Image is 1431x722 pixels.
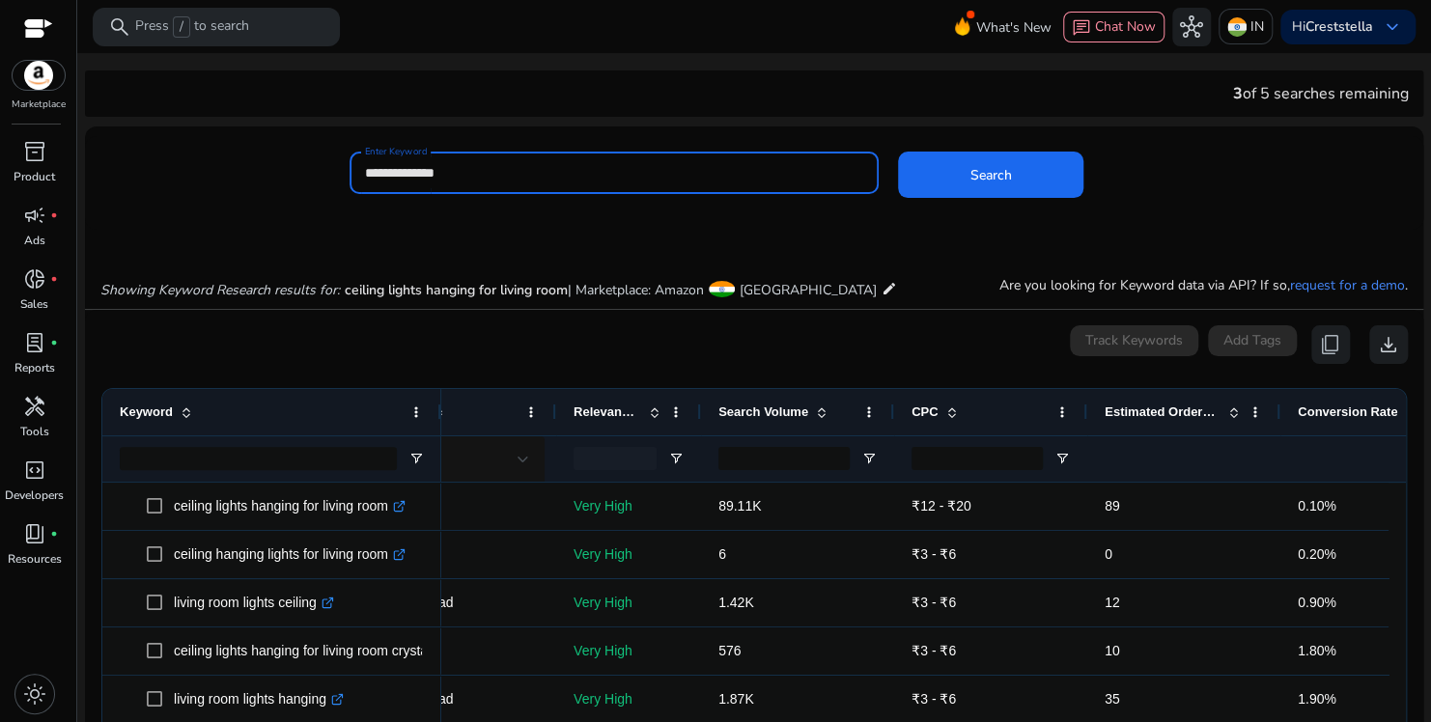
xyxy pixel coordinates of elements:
p: living room lights ceiling [174,583,334,623]
span: ₹3 - ₹6 [912,643,956,658]
span: search [108,15,131,39]
span: 35 [1105,691,1120,707]
p: Very High [574,680,684,719]
p: Product [14,168,55,185]
span: lab_profile [23,331,46,354]
button: Open Filter Menu [668,451,684,466]
span: book_4 [23,522,46,545]
span: Search Volume [718,404,808,419]
span: fiber_manual_record [50,211,58,219]
p: Broad [356,535,539,574]
span: CPC [912,404,938,419]
p: Are you looking for Keyword data via API? If so, . [999,275,1408,295]
span: ceiling lights hanging for living room [345,281,568,299]
p: Very High [574,486,684,526]
span: fiber_manual_record [50,339,58,347]
span: ₹3 - ₹6 [912,546,956,562]
p: Very High [574,631,684,671]
input: CPC Filter Input [912,447,1043,470]
button: hub [1172,8,1211,46]
span: Relevance Score [574,404,641,419]
p: Marketplace [12,97,66,112]
span: 1.87K [718,691,754,707]
p: Exact [356,486,539,526]
p: Press to search [135,16,249,38]
span: download [1377,333,1400,356]
mat-label: Enter Keyword [365,145,427,158]
span: handyman [23,395,46,418]
span: 1.90% [1298,691,1336,707]
p: Sales [20,295,48,313]
div: of 5 searches remaining [1233,82,1409,105]
span: keyboard_arrow_down [1381,15,1404,39]
p: Developers [5,486,64,504]
span: | Marketplace: Amazon [568,281,704,299]
p: Extended Broad [356,583,539,623]
p: Phrase [356,631,539,671]
span: light_mode [23,682,46,706]
span: 6 [718,546,726,562]
span: inventory_2 [23,140,46,163]
p: IN [1250,10,1264,43]
input: Keyword Filter Input [120,447,397,470]
button: Open Filter Menu [1054,451,1070,466]
a: request for a demo [1290,276,1405,294]
span: Search [970,165,1012,185]
mat-icon: edit [882,277,897,300]
span: / [173,16,190,38]
p: Resources [8,550,62,568]
span: ₹3 - ₹6 [912,595,956,610]
b: Creststella [1305,17,1373,36]
span: 10 [1105,643,1120,658]
span: 576 [718,643,741,658]
p: Very High [574,583,684,623]
span: code_blocks [23,458,46,482]
button: Open Filter Menu [408,451,424,466]
span: 1.80% [1298,643,1336,658]
span: What's New [976,11,1052,44]
img: amazon.svg [13,61,65,90]
span: 12 [1105,595,1120,610]
span: chat [1072,18,1091,38]
p: Reports [14,359,55,376]
span: hub [1180,15,1203,39]
span: 0 [1105,546,1112,562]
button: Open Filter Menu [861,451,877,466]
p: Extended Broad [356,680,539,719]
span: donut_small [23,267,46,291]
span: 89 [1105,498,1120,514]
p: Hi [1292,20,1373,34]
span: fiber_manual_record [50,275,58,283]
p: ceiling lights hanging for living room [174,486,406,526]
span: ₹3 - ₹6 [912,691,956,707]
span: Keyword [120,404,173,419]
input: Search Volume Filter Input [718,447,850,470]
p: Ads [24,232,45,249]
button: Search [898,152,1083,198]
span: Conversion Rate [1298,404,1397,419]
span: [GEOGRAPHIC_DATA] [740,281,877,299]
p: ceiling hanging lights for living room [174,535,406,574]
span: 0.20% [1298,546,1336,562]
span: 89.11K [718,498,761,514]
p: Very High [574,535,684,574]
button: download [1369,325,1408,364]
p: ceiling lights hanging for living room crystal [174,631,448,671]
span: Estimated Orders/Month [1105,404,1221,419]
span: 1.42K [718,595,754,610]
button: chatChat Now [1063,12,1164,42]
i: Showing Keyword Research results for: [100,281,340,299]
span: 0.90% [1298,595,1336,610]
span: fiber_manual_record [50,530,58,538]
span: campaign [23,204,46,227]
span: 3 [1233,83,1243,104]
img: in.svg [1227,17,1247,37]
p: Tools [20,423,49,440]
span: 0.10% [1298,498,1336,514]
p: living room lights hanging [174,680,344,719]
span: Chat Now [1095,17,1156,36]
span: ₹12 - ₹20 [912,498,971,514]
